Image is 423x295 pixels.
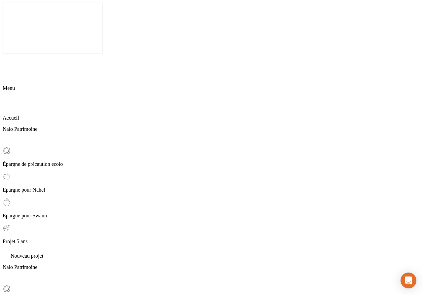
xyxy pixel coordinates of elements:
[3,264,420,270] p: Nalo Patrimoine
[3,250,420,259] div: Nouveau projet
[3,239,420,244] p: Projet 5 ans
[3,224,420,244] div: Projet 5 ans
[3,187,420,193] p: Epargne pour Nahel
[3,85,15,91] span: Menu
[11,253,43,259] span: Nouveau projet
[401,273,416,288] div: Open Intercom Messenger
[3,213,420,219] p: Epargne pour Swann
[3,161,420,167] p: Épargne de précaution ecolo
[3,147,420,167] div: Épargne de précaution ecolo
[3,126,420,132] p: Nalo Patrimoine
[3,100,420,121] div: Accueil
[3,115,420,121] p: Accueil
[3,198,420,219] div: Epargne pour Swann
[3,172,420,193] div: Epargne pour Nahel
